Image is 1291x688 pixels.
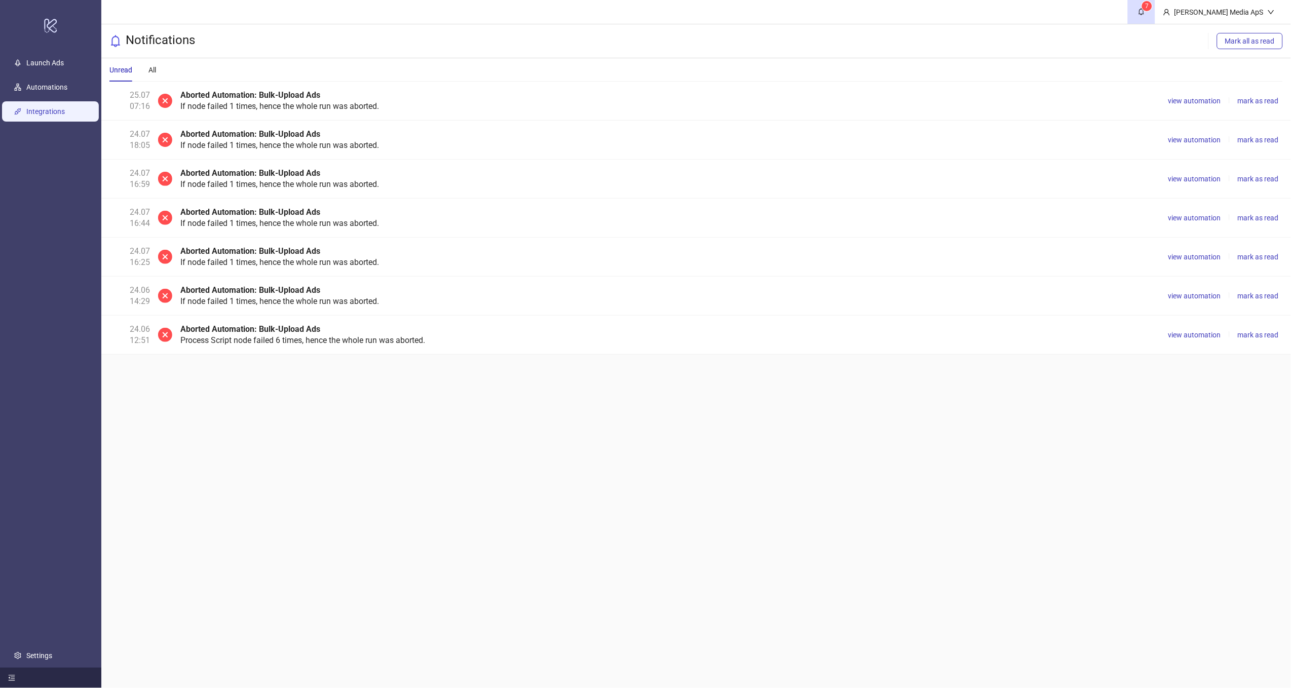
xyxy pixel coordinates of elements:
[1164,251,1225,263] button: view automation
[1234,290,1283,302] button: mark as read
[1225,37,1275,45] span: Mark all as read
[158,324,172,346] span: close-circle
[148,64,156,75] div: All
[126,32,195,50] h3: Notifications
[109,285,150,307] div: 24.06 14:29
[1234,329,1283,341] button: mark as read
[1234,251,1283,263] button: mark as read
[26,84,67,92] a: Automations
[109,246,150,268] div: 24.07 16:25
[1146,3,1149,10] span: 7
[109,129,150,151] div: 24.07 18:05
[180,246,320,256] b: Aborted Automation: Bulk-Upload Ads
[1238,331,1279,339] span: mark as read
[1138,8,1145,15] span: bell
[109,324,150,346] div: 24.06 12:51
[1217,33,1283,49] button: Mark all as read
[26,652,52,660] a: Settings
[109,35,122,47] span: bell
[1164,290,1225,302] button: view automation
[180,207,320,217] b: Aborted Automation: Bulk-Upload Ads
[1164,134,1225,146] button: view automation
[1164,329,1225,341] button: view automation
[1238,253,1279,261] span: mark as read
[1238,214,1279,222] span: mark as read
[180,324,1156,346] div: Process Script node failed 6 times, hence the whole run was aborted.
[1168,175,1221,183] span: view automation
[1164,173,1225,185] button: view automation
[180,285,1156,307] div: If node failed 1 times, hence the whole run was aborted.
[180,168,1156,190] div: If node failed 1 times, hence the whole run was aborted.
[158,90,172,112] span: close-circle
[180,90,320,100] b: Aborted Automation: Bulk-Upload Ads
[1238,292,1279,300] span: mark as read
[1168,331,1221,339] span: view automation
[1142,1,1152,11] sup: 7
[26,59,64,67] a: Launch Ads
[180,168,320,178] b: Aborted Automation: Bulk-Upload Ads
[8,674,15,681] span: menu-fold
[109,64,132,75] div: Unread
[109,168,150,190] div: 24.07 16:59
[1238,97,1279,105] span: mark as read
[1168,214,1221,222] span: view automation
[180,129,1156,151] div: If node failed 1 times, hence the whole run was aborted.
[180,207,1156,229] div: If node failed 1 times, hence the whole run was aborted.
[180,246,1156,268] div: If node failed 1 times, hence the whole run was aborted.
[1238,136,1279,144] span: mark as read
[1234,134,1283,146] button: mark as read
[1164,95,1225,107] button: view automation
[1163,9,1170,16] span: user
[109,207,150,229] div: 24.07 16:44
[158,129,172,151] span: close-circle
[180,324,320,334] b: Aborted Automation: Bulk-Upload Ads
[1268,9,1275,16] span: down
[109,90,150,112] div: 25.07 07:16
[1168,253,1221,261] span: view automation
[1238,175,1279,183] span: mark as read
[1164,212,1225,224] button: view automation
[158,246,172,268] span: close-circle
[1234,95,1283,107] button: mark as read
[180,285,320,295] b: Aborted Automation: Bulk-Upload Ads
[158,285,172,307] span: close-circle
[1168,292,1221,300] span: view automation
[26,108,65,116] a: Integrations
[1234,212,1283,224] button: mark as read
[180,129,320,139] b: Aborted Automation: Bulk-Upload Ads
[158,207,172,229] span: close-circle
[1234,173,1283,185] button: mark as read
[1170,7,1268,18] div: [PERSON_NAME] Media ApS
[158,168,172,190] span: close-circle
[1168,136,1221,144] span: view automation
[180,90,1156,112] div: If node failed 1 times, hence the whole run was aborted.
[1168,97,1221,105] span: view automation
